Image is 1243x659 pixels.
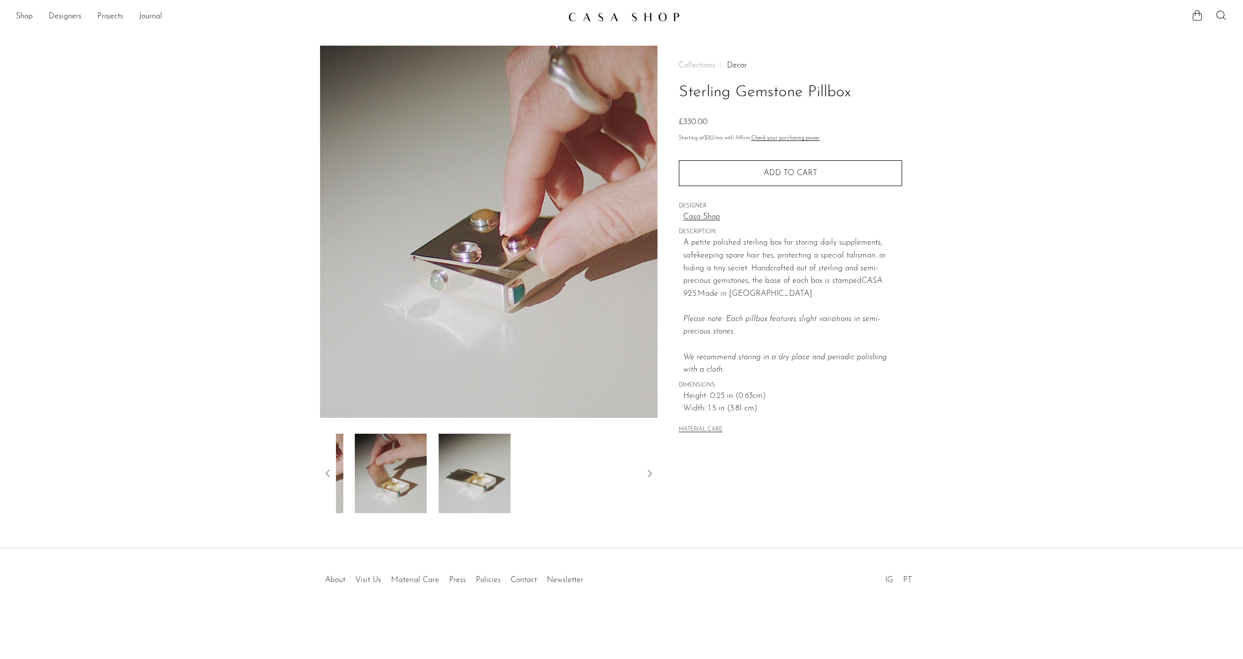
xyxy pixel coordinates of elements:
a: Projects [97,10,123,23]
p: Starting at /mo with Affirm. [679,134,902,143]
a: Shop [16,10,33,23]
img: Sterling Gemstone Pillbox [439,434,511,513]
a: PT [903,576,912,584]
img: Sterling Gemstone Pillbox [320,46,658,418]
span: DIMENSIONS [679,381,902,390]
img: Sterling Gemstone Pillbox [355,434,427,513]
button: MATERIAL CARE [679,426,722,434]
a: Policies [476,576,501,584]
a: Casa Shop [683,211,902,224]
a: Contact [511,576,537,584]
span: DESIGNER [679,202,902,211]
a: Designers [49,10,81,23]
span: Collections [679,62,715,69]
nav: Desktop navigation [16,8,560,25]
a: IG [885,576,893,584]
span: Height: 0.25 in (0.63cm) [683,390,902,403]
ul: Quick links [320,568,588,587]
h1: Sterling Gemstone Pillbox [679,80,902,105]
button: Add to cart [679,160,902,186]
span: DESCRIPTION [679,228,902,237]
a: Press [449,576,466,584]
a: About [325,576,345,584]
nav: Breadcrumbs [679,62,902,69]
span: $30 [704,135,714,141]
img: Sterling Gemstone Pillbox [271,434,343,513]
a: Material Care [391,576,439,584]
span: £330.00 [679,118,708,126]
span: Width: 1.5 in (3.81 cm) [683,402,902,415]
a: Check your purchasing power - Learn more about Affirm Financing (opens in modal) [751,135,820,141]
i: We recommend storing in a dry place and periodic polishing with a cloth. [683,353,887,374]
ul: NEW HEADER MENU [16,8,560,25]
ul: Social Medias [880,568,917,587]
p: A petite polished sterling box for storing daily supplements, safekeeping spare hair ties, protec... [683,237,902,377]
span: Add to cart [764,169,817,178]
a: Decor [727,62,747,69]
a: Journal [139,10,162,23]
a: Visit Us [355,576,381,584]
em: CASA 925. [683,277,882,298]
em: Please note: Each pillbox features slight variations in semi-precious stones. [683,315,887,374]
